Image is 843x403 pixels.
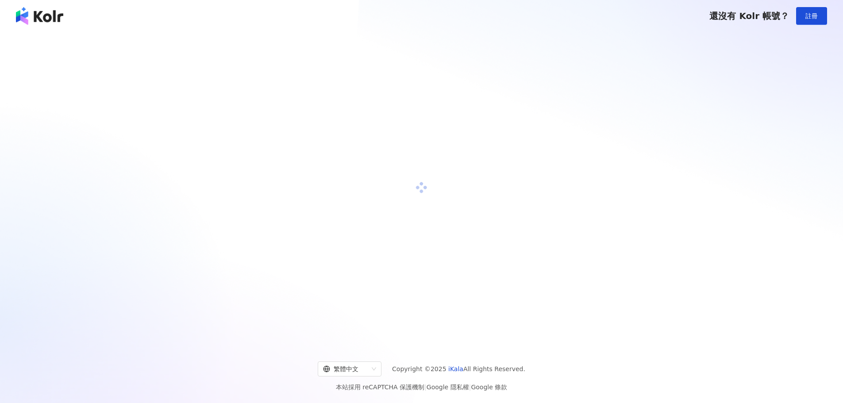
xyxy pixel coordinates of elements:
[336,382,507,392] span: 本站採用 reCAPTCHA 保護機制
[424,384,427,391] span: |
[392,364,525,374] span: Copyright © 2025 All Rights Reserved.
[805,12,818,19] span: 註冊
[796,7,827,25] button: 註冊
[16,7,63,25] img: logo
[471,384,507,391] a: Google 條款
[709,11,789,21] span: 還沒有 Kolr 帳號？
[323,362,368,376] div: 繁體中文
[448,365,463,372] a: iKala
[427,384,469,391] a: Google 隱私權
[469,384,471,391] span: |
